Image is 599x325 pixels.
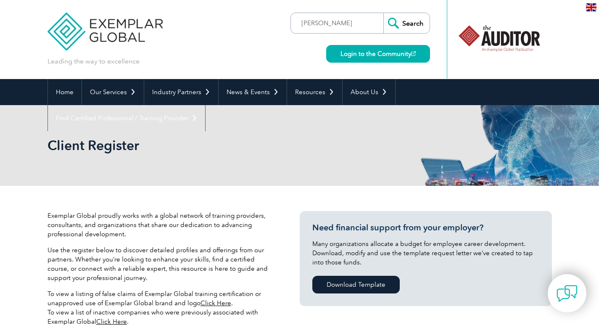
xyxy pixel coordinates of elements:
[326,45,430,63] a: Login to the Community
[312,276,400,293] a: Download Template
[312,239,539,267] p: Many organizations allocate a budget for employee career development. Download, modify and use th...
[48,79,82,105] a: Home
[82,79,144,105] a: Our Services
[383,13,430,33] input: Search
[47,57,140,66] p: Leading the way to excellence
[557,283,578,304] img: contact-chat.png
[47,246,274,283] p: Use the register below to discover detailed profiles and offerings from our partners. Whether you...
[201,299,231,307] a: Click Here
[48,105,205,131] a: Find Certified Professional / Training Provider
[411,51,416,56] img: open_square.png
[287,79,342,105] a: Resources
[586,3,596,11] img: en
[219,79,287,105] a: News & Events
[343,79,395,105] a: About Us
[144,79,218,105] a: Industry Partners
[47,211,274,239] p: Exemplar Global proudly works with a global network of training providers, consultants, and organ...
[312,222,539,233] h3: Need financial support from your employer?
[47,139,401,152] h2: Client Register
